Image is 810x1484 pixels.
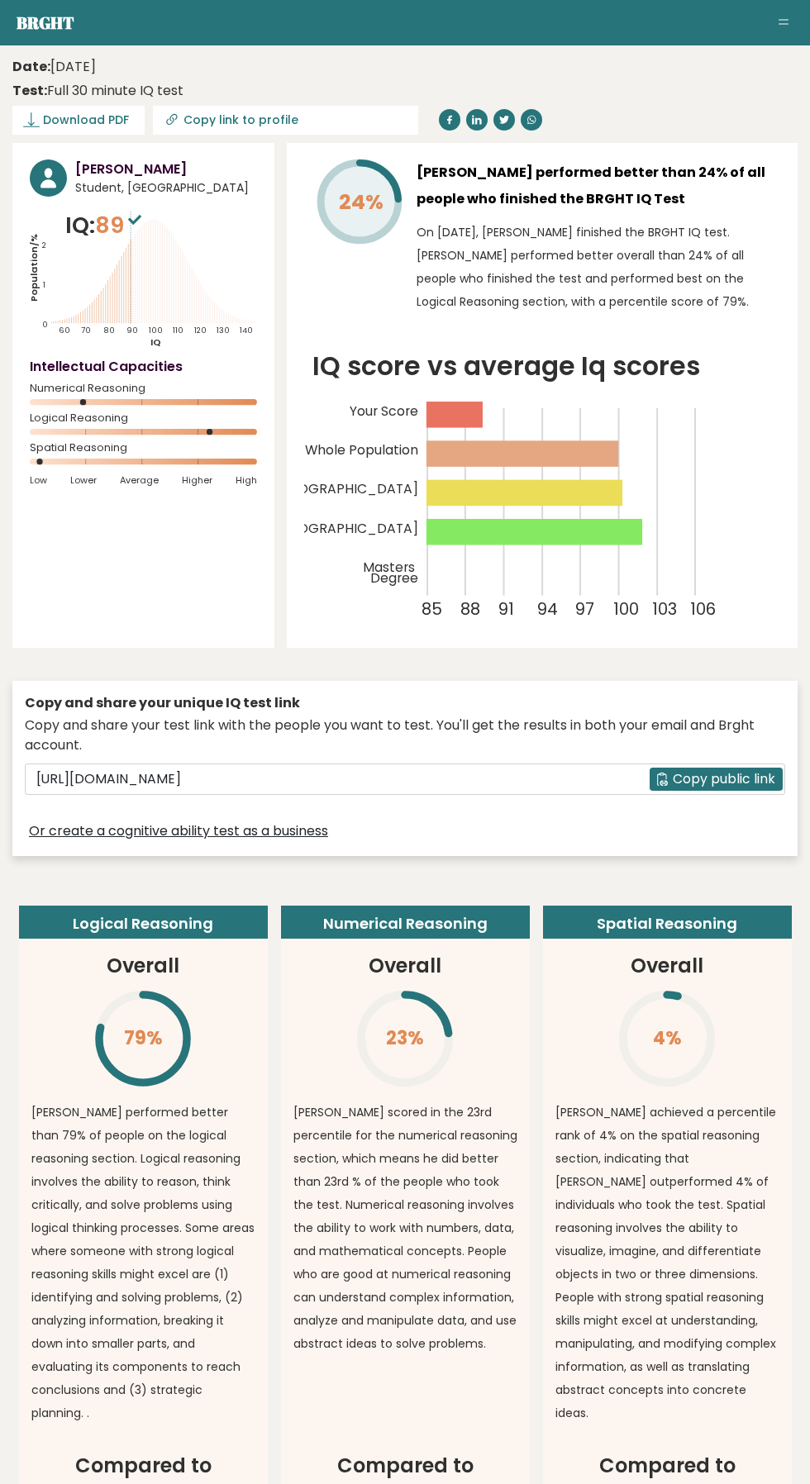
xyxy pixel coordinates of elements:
tspan: 70 [81,325,91,335]
tspan: 100 [613,598,639,621]
h2: Compared to [293,1451,517,1481]
button: Copy public link [650,768,783,791]
header: Spatial Reasoning [543,906,792,939]
b: Date: [12,57,50,76]
svg: \ [93,989,193,1088]
a: Brght [17,12,74,34]
tspan: 94 [537,598,558,621]
h3: Overall [107,951,179,981]
tspan: Age [DEMOGRAPHIC_DATA] [235,519,418,538]
time: [DATE] [12,57,96,77]
span: Average [120,474,159,486]
tspan: Your Score [350,402,418,421]
span: 89 [95,210,145,240]
tspan: 110 [173,325,183,335]
tspan: 103 [652,598,677,621]
tspan: Masters [362,559,414,578]
span: Student, [GEOGRAPHIC_DATA] [75,179,257,197]
h4: Intellectual Capacities [30,357,257,377]
a: Or create a cognitive ability test as a business [29,821,328,841]
tspan: 106 [690,598,716,621]
span: Download PDF [43,112,129,129]
tspan: 0 [42,319,48,330]
svg: \ [355,989,455,1088]
span: Higher [182,474,212,486]
h2: Compared to [555,1451,779,1481]
tspan: IQ [151,336,162,350]
h3: Overall [369,951,441,981]
p: On [DATE], [PERSON_NAME] finished the BRGHT IQ test. [PERSON_NAME] performed better overall than ... [417,221,780,313]
span: Logical Reasoning [30,415,257,421]
tspan: 130 [217,325,231,335]
div: Full 30 minute IQ test [12,81,183,101]
tspan: 80 [104,325,115,335]
h3: [PERSON_NAME] performed better than 24% of all people who finished the BRGHT IQ Test [417,159,780,212]
button: Toggle navigation [774,13,793,33]
h2: Compared to [31,1451,255,1481]
b: Test: [12,81,47,100]
p: IQ: [65,209,145,242]
tspan: 60 [59,325,70,335]
tspan: 1 [43,279,45,290]
svg: \ [617,989,717,1088]
header: Numerical Reasoning [281,906,530,939]
tspan: 2 [42,240,46,250]
p: [PERSON_NAME] performed better than 79% of people on the logical reasoning section. Logical reaso... [31,1101,255,1425]
span: Low [30,474,47,486]
tspan: 85 [422,598,442,621]
span: Spatial Reasoning [30,445,257,451]
tspan: 97 [575,598,594,621]
tspan: 24% [339,188,384,216]
div: Copy and share your unique IQ test link [25,693,785,713]
tspan: 88 [460,598,480,621]
tspan: Whole Population [305,440,418,459]
div: Copy and share your test link with the people you want to test. You'll get the results in both yo... [25,716,785,755]
p: [PERSON_NAME] achieved a percentile rank of 4% on the spatial reasoning section, indicating that ... [555,1101,779,1425]
h3: [PERSON_NAME] [75,159,257,179]
tspan: 91 [498,598,514,621]
a: Download PDF [12,106,145,135]
tspan: 140 [241,325,254,335]
tspan: Population/% [27,234,40,302]
header: Logical Reasoning [19,906,268,939]
tspan: IQ score vs average Iq scores [312,348,701,384]
tspan: 100 [150,325,164,335]
tspan: 120 [195,325,207,335]
span: Copy public link [673,769,775,789]
span: Numerical Reasoning [30,385,257,392]
h3: Overall [631,951,703,981]
tspan: Degree [370,568,418,587]
p: [PERSON_NAME] scored in the 23rd percentile for the numerical reasoning section, which means he d... [293,1101,517,1355]
tspan: [GEOGRAPHIC_DATA] [274,480,418,499]
span: High [236,474,257,486]
span: Lower [70,474,97,486]
tspan: 90 [126,325,138,335]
